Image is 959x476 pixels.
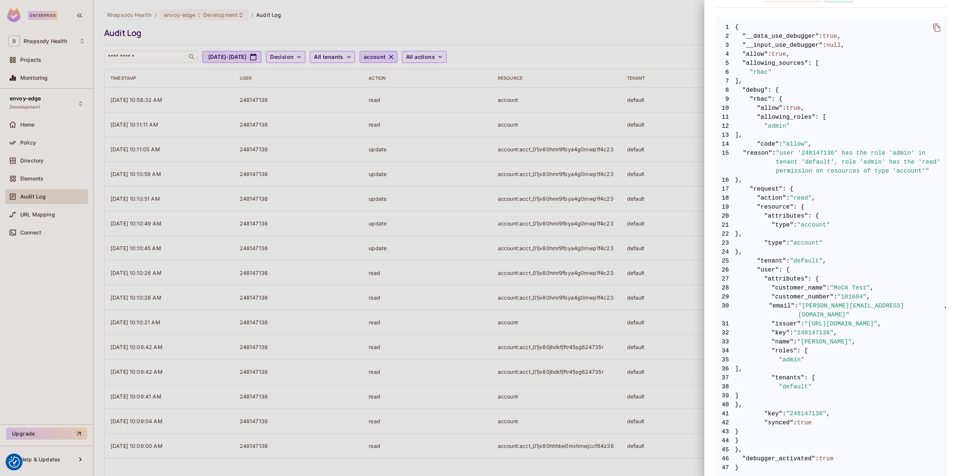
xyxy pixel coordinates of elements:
[816,454,819,463] span: :
[716,95,735,104] span: 9
[716,77,948,86] span: ],
[757,203,794,212] span: "resource"
[772,292,834,301] span: "customer_number"
[716,284,735,292] span: 28
[716,257,735,266] span: 25
[716,445,735,454] span: 45
[826,41,841,50] span: null
[819,32,823,41] span: :
[795,301,798,319] span: :
[716,248,735,257] span: 24
[716,140,735,149] span: 14
[783,140,808,149] span: "allow"
[764,239,786,248] span: "type"
[716,113,735,122] span: 11
[716,41,735,50] span: 3
[797,337,852,346] span: "[PERSON_NAME]"
[804,319,877,328] span: "[URL][DOMAIN_NAME]"
[716,364,948,373] span: ],
[716,454,735,463] span: 46
[798,301,944,319] span: "[PERSON_NAME][EMAIL_ADDRESS][DOMAIN_NAME]"
[772,284,826,292] span: "customer_name"
[826,409,830,418] span: ,
[834,292,837,301] span: :
[852,337,856,346] span: ,
[716,104,735,113] span: 10
[772,337,794,346] span: "name"
[772,328,790,337] span: "key"
[716,68,735,77] span: 6
[742,41,823,50] span: "__input_use_debugger"
[742,86,768,95] span: "debug"
[716,122,735,131] span: 12
[716,292,735,301] span: 29
[757,257,786,266] span: "tenant"
[716,418,735,427] span: 42
[716,275,735,284] span: 27
[801,104,805,113] span: ,
[801,319,805,328] span: :
[797,418,812,427] span: true
[764,275,808,284] span: "attributes"
[716,427,735,436] span: 43
[716,328,735,337] span: 32
[783,185,793,194] span: : {
[772,95,783,104] span: : {
[716,50,735,59] span: 4
[804,373,815,382] span: : [
[716,176,948,185] span: },
[812,194,816,203] span: ,
[716,149,735,176] span: 15
[742,32,819,41] span: "__data_use_debugger"
[716,221,735,230] span: 21
[793,221,797,230] span: :
[841,41,845,50] span: ,
[716,436,735,445] span: 44
[772,373,805,382] span: "tenants"
[772,319,801,328] span: "issuer"
[783,409,786,418] span: :
[808,59,819,68] span: : [
[716,230,735,239] span: 22
[819,454,834,463] span: true
[9,457,20,468] img: Revisit consent button
[793,418,797,427] span: :
[716,373,735,382] span: 37
[716,86,735,95] span: 8
[837,292,866,301] span: "101604"
[716,436,948,445] span: }
[716,131,948,140] span: ],
[793,203,804,212] span: : {
[9,457,20,468] button: Consent Preferences
[816,113,826,122] span: : [
[797,221,830,230] span: "account"
[716,382,735,391] span: 38
[716,266,735,275] span: 26
[716,463,735,472] span: 47
[768,50,772,59] span: :
[716,301,735,319] span: 30
[750,185,783,194] span: "request"
[735,23,739,32] span: {
[944,301,948,319] span: ,
[808,275,819,284] span: : {
[776,149,948,176] span: "user '248147136' has the role 'admin' in tenant 'default', role 'admin' has the 'read' permissio...
[750,95,772,104] span: "rbac"
[716,400,735,409] span: 40
[790,257,823,266] span: "default"
[716,400,948,409] span: },
[764,122,790,131] span: "admin"
[716,355,735,364] span: 35
[716,427,948,436] span: }
[716,77,735,86] span: 7
[750,68,772,77] span: "rbac"
[757,266,779,275] span: "user"
[716,248,948,257] span: },
[786,194,790,203] span: :
[928,19,946,37] button: delete
[716,319,735,328] span: 31
[716,364,735,373] span: 36
[830,284,870,292] span: "MoCA Test"
[716,131,735,140] span: 13
[757,113,816,122] span: "allowing_roles"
